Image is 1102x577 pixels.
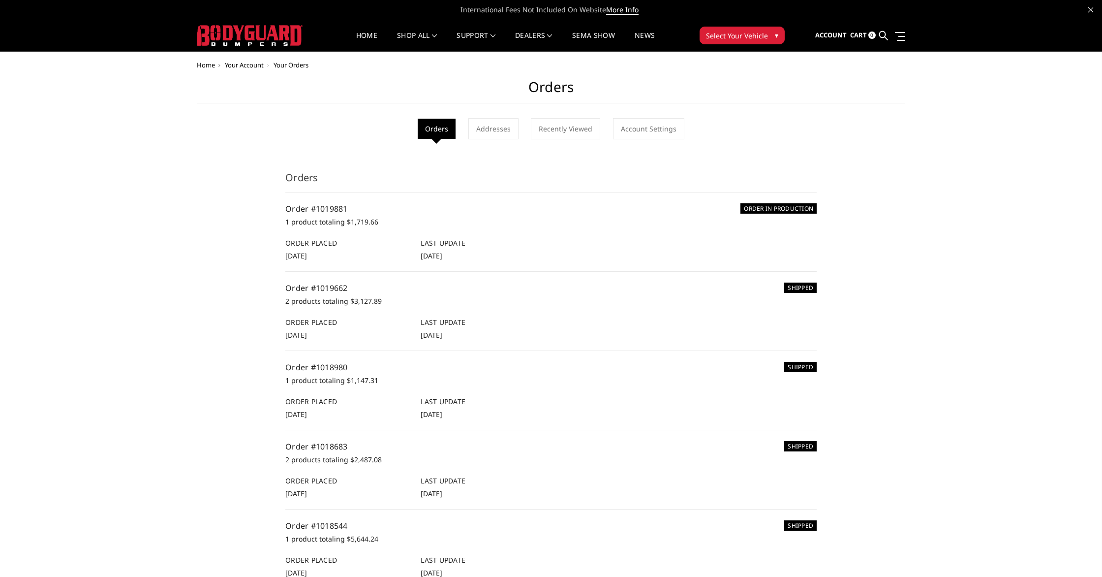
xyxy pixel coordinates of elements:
a: Home [197,61,215,69]
a: Support [457,32,495,51]
h6: Last Update [421,317,546,327]
h6: Order Placed [285,396,410,407]
a: More Info [606,5,639,15]
p: 1 product totaling $1,719.66 [285,216,817,228]
a: shop all [397,32,437,51]
h6: SHIPPED [784,283,817,293]
span: ▾ [775,30,778,40]
p: 1 product totaling $5,644.24 [285,533,817,545]
span: [DATE] [285,410,307,419]
h6: SHIPPED [784,362,817,372]
a: Addresses [468,118,519,139]
h1: Orders [197,79,905,103]
span: [DATE] [285,489,307,498]
h6: SHIPPED [784,520,817,531]
li: Orders [418,119,456,139]
a: Home [356,32,377,51]
span: [DATE] [285,251,307,260]
span: Account [815,31,847,39]
h6: Order Placed [285,238,410,248]
a: Order #1018683 [285,441,348,452]
h6: Order Placed [285,555,410,565]
h6: Order Placed [285,317,410,327]
h3: Orders [285,170,817,192]
h6: Last Update [421,476,546,486]
a: Order #1018544 [285,520,348,531]
a: Account Settings [613,118,684,139]
a: Recently Viewed [531,118,600,139]
a: News [635,32,655,51]
span: [DATE] [421,410,442,419]
a: Order #1019662 [285,283,348,293]
h6: Last Update [421,238,546,248]
a: Your Account [225,61,264,69]
a: Dealers [515,32,552,51]
span: 0 [868,32,876,39]
h6: Last Update [421,555,546,565]
h6: Last Update [421,396,546,407]
img: BODYGUARD BUMPERS [197,25,303,46]
h6: SHIPPED [784,441,817,451]
a: Order #1018980 [285,362,348,373]
span: [DATE] [421,251,442,260]
a: Cart 0 [850,22,876,49]
a: Account [815,22,847,49]
h6: ORDER IN PRODUCTION [740,203,817,214]
span: [DATE] [421,330,442,340]
p: 2 products totaling $3,127.89 [285,295,817,307]
span: [DATE] [421,489,442,498]
span: Your Orders [274,61,308,69]
p: 2 products totaling $2,487.08 [285,454,817,466]
h6: Order Placed [285,476,410,486]
p: 1 product totaling $1,147.31 [285,375,817,386]
span: Select Your Vehicle [706,31,768,41]
button: Select Your Vehicle [700,27,785,44]
a: SEMA Show [572,32,615,51]
span: Cart [850,31,867,39]
a: Order #1019881 [285,203,348,214]
span: [DATE] [285,330,307,340]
